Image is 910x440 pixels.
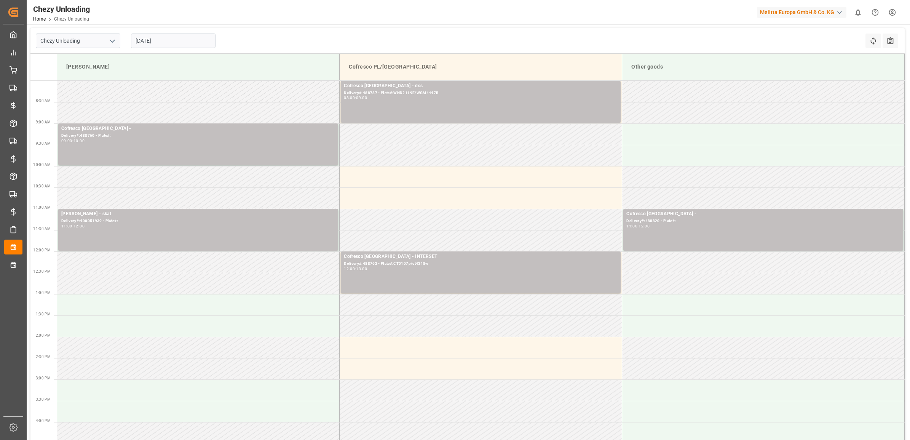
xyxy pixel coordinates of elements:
div: [PERSON_NAME] - skat [61,210,335,218]
div: - [355,267,356,270]
span: 12:30 PM [33,269,51,274]
a: Home [33,16,46,22]
div: - [72,139,73,142]
span: 2:00 PM [36,333,51,338]
span: 3:00 PM [36,376,51,380]
div: [PERSON_NAME] [63,60,333,74]
span: 3:30 PM [36,397,51,402]
div: Chezy Unloading [33,3,90,15]
div: 13:00 [356,267,367,270]
span: 8:30 AM [36,99,51,103]
div: Delivery#:488762 - Plate#:CT5107p/ct4318w [344,261,618,267]
div: Cofresco [GEOGRAPHIC_DATA] - INTERSET [344,253,618,261]
div: 08:00 [344,96,355,99]
span: 10:00 AM [33,163,51,167]
div: Delivery#:400051939 - Plate#: [61,218,335,224]
button: Melitta Europa GmbH & Co. KG [757,5,849,19]
div: Melitta Europa GmbH & Co. KG [757,7,846,18]
div: Cofresco [GEOGRAPHIC_DATA] - [61,125,335,133]
span: 11:30 AM [33,227,51,231]
div: Cofresco [GEOGRAPHIC_DATA] - dss [344,82,618,90]
span: 1:30 PM [36,312,51,316]
div: 09:00 [356,96,367,99]
div: Delivery#:488787 - Plate#:WND2119E/WGM4447R [344,90,618,96]
div: 12:00 [639,224,650,228]
div: 11:00 [626,224,637,228]
div: - [72,224,73,228]
div: 12:00 [344,267,355,270]
div: - [355,96,356,99]
div: Cofresco PL/[GEOGRAPHIC_DATA] [346,60,616,74]
span: 12:00 PM [33,248,51,252]
div: Delivery#:488760 - Plate#: [61,133,335,139]
span: 11:00 AM [33,205,51,210]
input: Type to search/select [36,34,120,48]
span: 9:30 AM [36,141,51,146]
button: open menu [106,35,118,47]
div: 09:00 [61,139,72,142]
span: 4:00 PM [36,419,51,423]
div: Cofresco [GEOGRAPHIC_DATA] - [626,210,900,218]
span: 2:30 PM [36,355,51,359]
button: Help Center [867,4,884,21]
div: Delivery#:488820 - Plate#: [626,218,900,224]
span: 9:00 AM [36,120,51,124]
button: show 0 new notifications [849,4,867,21]
span: 10:30 AM [33,184,51,188]
div: 11:00 [61,224,72,228]
span: 1:00 PM [36,291,51,295]
div: Other goods [628,60,898,74]
div: 12:00 [73,224,85,228]
div: 10:00 [73,139,85,142]
div: - [637,224,639,228]
input: DD.MM.YYYY [131,34,216,48]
